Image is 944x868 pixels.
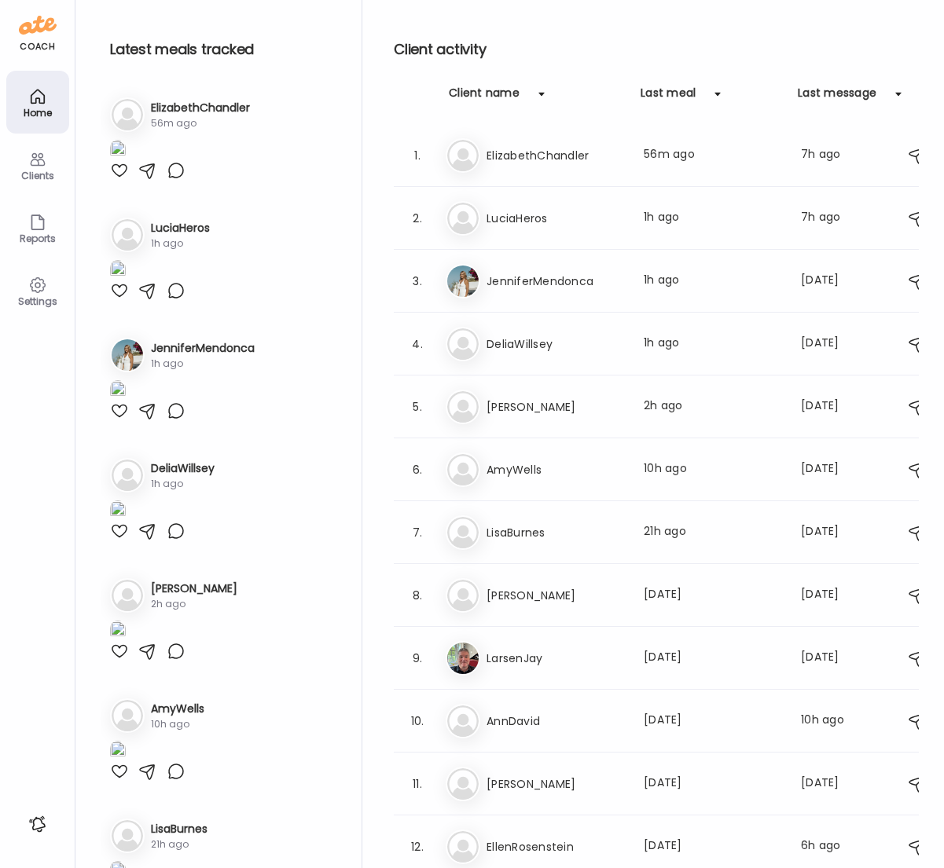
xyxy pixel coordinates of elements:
[447,643,479,674] img: avatars%2FpQclOzuQ2uUyIuBETuyLXmhsmXz1
[9,233,66,244] div: Reports
[801,397,862,416] div: [DATE]
[447,266,479,297] img: avatars%2FhTWL1UBjihWZBvuxS4CFXhMyrrr1
[447,517,479,548] img: bg-avatar-default.svg
[112,219,143,251] img: bg-avatar-default.svg
[447,580,479,611] img: bg-avatar-default.svg
[801,712,862,731] div: 10h ago
[151,236,210,251] div: 1h ago
[644,586,782,605] div: [DATE]
[801,335,862,353] div: [DATE]
[110,500,126,522] img: images%2FGHdhXm9jJtNQdLs9r9pbhWu10OF2%2FeRU1MH0oXV4Te4cJDWSx%2FEpNlOeD2Hk7a7OJEMyIO_1080
[644,837,782,856] div: [DATE]
[151,580,237,597] h3: [PERSON_NAME]
[110,140,126,161] img: images%2FLmewejLqqxYGdaZecVheXEEv6Df2%2Fn3bRmSTUXD6zCEvGUKVk%2FCSsZ0I35iAzMd2XpFqKG_1080
[408,775,427,793] div: 11.
[644,712,782,731] div: [DATE]
[644,272,782,291] div: 1h ago
[487,837,625,856] h3: EllenRosenstein
[394,38,936,61] h2: Client activity
[644,775,782,793] div: [DATE]
[408,523,427,542] div: 7.
[112,339,143,371] img: avatars%2FhTWL1UBjihWZBvuxS4CFXhMyrrr1
[408,272,427,291] div: 3.
[447,140,479,171] img: bg-avatar-default.svg
[408,146,427,165] div: 1.
[487,335,625,353] h3: DeliaWillsey
[151,460,215,477] h3: DeliaWillsey
[801,272,862,291] div: [DATE]
[9,108,66,118] div: Home
[408,335,427,353] div: 4.
[487,523,625,542] h3: LisaBurnes
[110,741,126,762] img: images%2FVeJUmU9xL5OtfHQnXXq9YpklFl83%2FAzq0xqQ0J5YSVGdJ71AD%2FDX75H3CQpIuzwS47K4LG_1080
[644,523,782,542] div: 21h ago
[644,146,782,165] div: 56m ago
[801,209,862,228] div: 7h ago
[110,621,126,642] img: images%2FiJXXqmAw1DQL2KqiWrzZwmgui713%2FjdsinRMrzkObmv77vOMH%2FSJ0YayA5st6SULuswEZG_1080
[447,328,479,360] img: bg-avatar-default.svg
[110,260,126,281] img: images%2F1qYfsqsWO6WAqm9xosSfiY0Hazg1%2F6Go3f7Qt4TKY1t6xXRyF%2F4Q8lZ3MJhf7ueqiSFxBu_1080
[487,775,625,793] h3: [PERSON_NAME]
[447,831,479,863] img: bg-avatar-default.svg
[112,99,143,130] img: bg-avatar-default.svg
[408,460,427,479] div: 6.
[151,477,215,491] div: 1h ago
[110,380,126,401] img: images%2FhTWL1UBjihWZBvuxS4CFXhMyrrr1%2FlX0kbEAhjisjQWTOSizu%2FGNUcZ970zasxZzcQz0kk_1080
[487,272,625,291] h3: JenniferMendonca
[447,768,479,800] img: bg-avatar-default.svg
[801,586,862,605] div: [DATE]
[112,460,143,491] img: bg-avatar-default.svg
[801,146,862,165] div: 7h ago
[151,597,237,611] div: 2h ago
[447,203,479,234] img: bg-avatar-default.svg
[408,397,427,416] div: 5.
[408,649,427,668] div: 9.
[801,775,862,793] div: [DATE]
[112,820,143,852] img: bg-avatar-default.svg
[644,397,782,416] div: 2h ago
[644,209,782,228] div: 1h ago
[801,837,862,856] div: 6h ago
[408,712,427,731] div: 10.
[644,460,782,479] div: 10h ago
[112,700,143,731] img: bg-avatar-default.svg
[487,209,625,228] h3: LuciaHeros
[151,821,208,837] h3: LisaBurnes
[408,209,427,228] div: 2.
[447,391,479,423] img: bg-avatar-default.svg
[447,705,479,737] img: bg-avatar-default.svg
[449,85,520,110] div: Client name
[9,170,66,181] div: Clients
[408,837,427,856] div: 12.
[644,335,782,353] div: 1h ago
[151,116,250,130] div: 56m ago
[487,712,625,731] h3: AnnDavid
[487,460,625,479] h3: AmyWells
[447,454,479,485] img: bg-avatar-default.svg
[487,586,625,605] h3: [PERSON_NAME]
[151,220,210,236] h3: LuciaHeros
[151,717,204,731] div: 10h ago
[487,397,625,416] h3: [PERSON_NAME]
[641,85,696,110] div: Last meal
[487,649,625,668] h3: LarsenJay
[801,523,862,542] div: [DATE]
[151,837,208,852] div: 21h ago
[408,586,427,605] div: 8.
[151,701,204,717] h3: AmyWells
[801,460,862,479] div: [DATE]
[151,357,255,371] div: 1h ago
[487,146,625,165] h3: ElizabethChandler
[20,40,55,53] div: coach
[19,13,57,38] img: ate
[151,340,255,357] h3: JenniferMendonca
[112,580,143,611] img: bg-avatar-default.svg
[151,100,250,116] h3: ElizabethChandler
[798,85,876,110] div: Last message
[110,38,336,61] h2: Latest meals tracked
[9,296,66,306] div: Settings
[801,649,862,668] div: [DATE]
[644,649,782,668] div: [DATE]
